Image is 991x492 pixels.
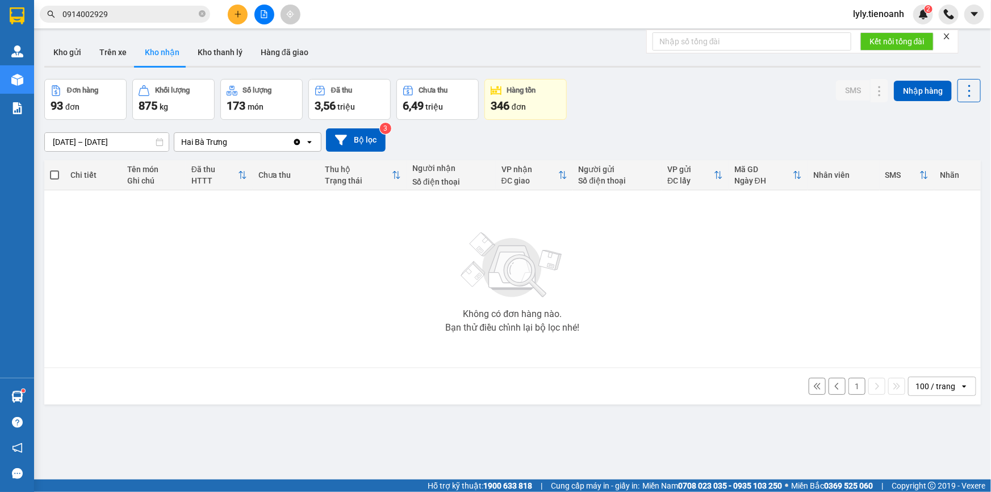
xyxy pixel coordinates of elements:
[44,79,127,120] button: Đơn hàng93đơn
[813,170,874,180] div: Nhân viên
[428,480,532,492] span: Hỗ trợ kỹ thuật:
[403,99,424,112] span: 6,49
[860,32,934,51] button: Kết nối tổng đài
[292,137,302,147] svg: Clear value
[136,39,189,66] button: Kho nhận
[132,79,215,120] button: Khối lượng875kg
[925,5,933,13] sup: 2
[848,378,865,395] button: 1
[47,10,55,18] span: search
[507,86,536,94] div: Hàng tồn
[22,389,25,393] sup: 1
[944,9,954,19] img: phone-icon
[667,165,714,174] div: VP gửi
[315,99,336,112] span: 3,56
[512,102,526,111] span: đơn
[380,123,391,134] sup: 3
[139,99,157,112] span: 875
[319,160,407,190] th: Toggle SortBy
[412,164,490,173] div: Người nhận
[127,165,180,174] div: Tên món
[325,176,392,185] div: Trạng thái
[70,170,116,180] div: Chi tiết
[127,176,180,185] div: Ghi chú
[12,468,23,479] span: message
[791,480,873,492] span: Miền Bắc
[455,226,569,305] img: svg+xml;base64,PHN2ZyBjbGFzcz0ibGlzdC1wbHVnX19zdmciIHhtbG5zPSJodHRwOi8vd3d3LnczLm9yZy8yMDAwL3N2Zy...
[189,39,252,66] button: Kho thanh lý
[65,102,80,111] span: đơn
[501,165,558,174] div: VP nhận
[199,10,206,17] span: close-circle
[836,80,870,101] button: SMS
[729,160,808,190] th: Toggle SortBy
[969,9,980,19] span: caret-down
[734,176,793,185] div: Ngày ĐH
[160,102,168,111] span: kg
[258,170,314,180] div: Chưa thu
[11,74,23,86] img: warehouse-icon
[234,10,242,18] span: plus
[483,481,532,490] strong: 1900 633 818
[653,32,851,51] input: Nhập số tổng đài
[667,176,714,185] div: ĐC lấy
[281,5,300,24] button: aim
[463,310,562,319] div: Không có đơn hàng nào.
[10,7,24,24] img: logo-vxr
[445,323,579,332] div: Bạn thử điều chỉnh lại bộ lọc nhé!
[419,86,448,94] div: Chưa thu
[260,10,268,18] span: file-add
[579,165,657,174] div: Người gửi
[337,102,355,111] span: triệu
[12,443,23,453] span: notification
[881,480,883,492] span: |
[199,9,206,20] span: close-circle
[541,480,542,492] span: |
[326,128,386,152] button: Bộ lọc
[496,160,573,190] th: Toggle SortBy
[248,102,264,111] span: món
[869,35,925,48] span: Kết nối tổng đài
[331,86,352,94] div: Đã thu
[501,176,558,185] div: ĐC giao
[425,102,443,111] span: triệu
[844,7,913,21] span: lyly.tienoanh
[220,79,303,120] button: Số lượng173món
[308,79,391,120] button: Đã thu3,56 triệu
[90,39,136,66] button: Trên xe
[11,391,23,403] img: warehouse-icon
[484,79,567,120] button: Hàng tồn346đơn
[943,32,951,40] span: close
[252,39,317,66] button: Hàng đã giao
[894,81,952,101] button: Nhập hàng
[243,86,272,94] div: Số lượng
[880,160,935,190] th: Toggle SortBy
[186,160,253,190] th: Toggle SortBy
[228,5,248,24] button: plus
[191,176,238,185] div: HTTT
[885,170,920,180] div: SMS
[11,45,23,57] img: warehouse-icon
[579,176,657,185] div: Số điện thoại
[325,165,392,174] div: Thu hộ
[12,417,23,428] span: question-circle
[928,482,936,490] span: copyright
[228,136,229,148] input: Selected Hai Bà Trưng .
[662,160,729,190] th: Toggle SortBy
[918,9,929,19] img: icon-new-feature
[824,481,873,490] strong: 0369 525 060
[734,165,793,174] div: Mã GD
[181,136,227,148] div: Hai Bà Trưng
[915,381,955,392] div: 100 / trang
[412,177,490,186] div: Số điện thoại
[642,480,782,492] span: Miền Nam
[44,39,90,66] button: Kho gửi
[785,483,788,488] span: ⚪️
[191,165,238,174] div: Đã thu
[551,480,639,492] span: Cung cấp máy in - giấy in:
[62,8,196,20] input: Tìm tên, số ĐT hoặc mã đơn
[254,5,274,24] button: file-add
[45,133,169,151] input: Select a date range.
[305,137,314,147] svg: open
[960,382,969,391] svg: open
